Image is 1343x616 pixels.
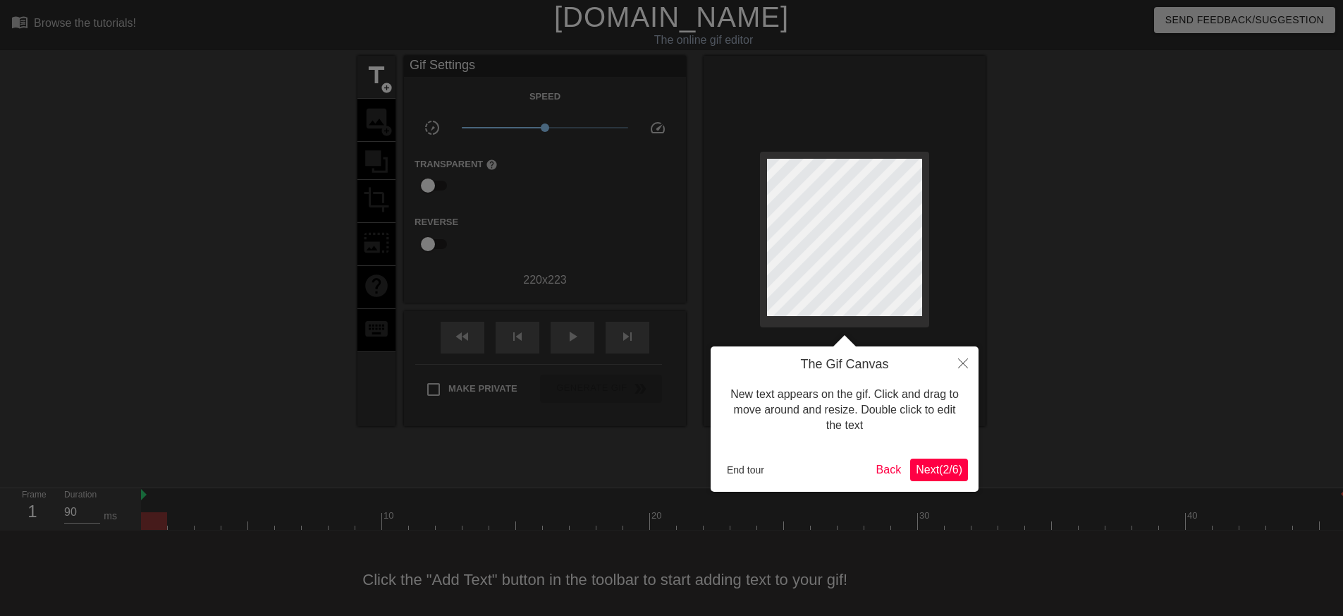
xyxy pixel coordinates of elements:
button: Next [910,459,968,481]
button: Close [948,346,979,379]
button: End tour [721,459,770,481]
span: Next ( 2 / 6 ) [916,464,962,476]
div: New text appears on the gif. Click and drag to move around and resize. Double click to edit the text [721,373,968,448]
h4: The Gif Canvas [721,357,968,373]
button: Back [871,459,907,481]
